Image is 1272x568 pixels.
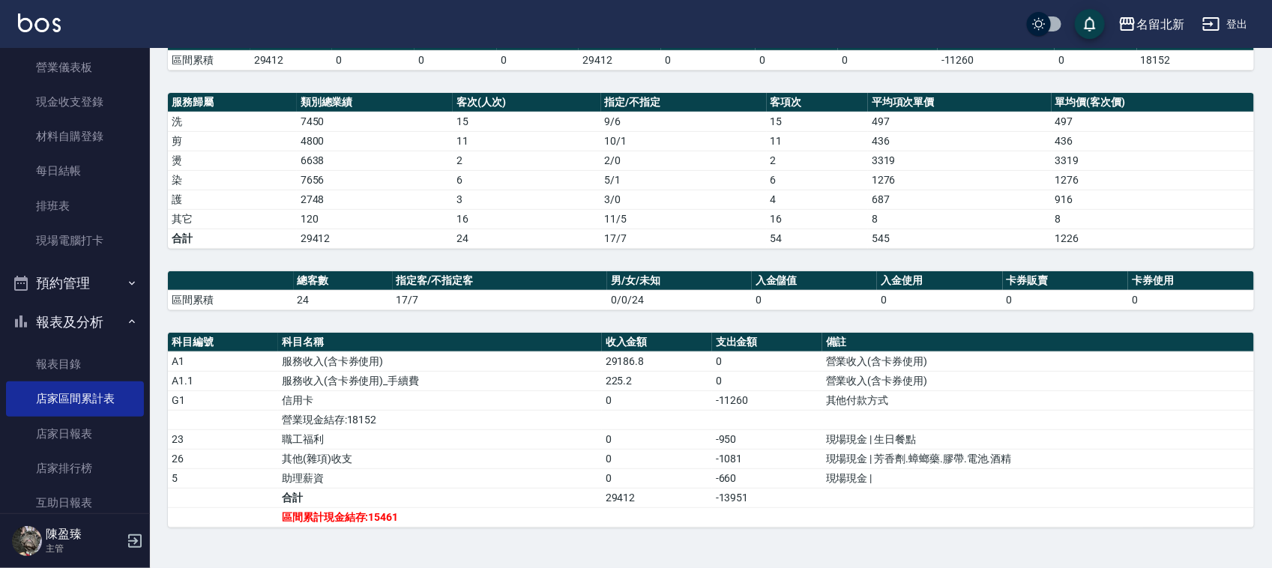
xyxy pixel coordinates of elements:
[278,449,602,468] td: 其他(雜項)收支
[767,229,868,248] td: 54
[1128,271,1254,291] th: 卡券使用
[297,209,453,229] td: 120
[168,93,297,112] th: 服務歸屬
[822,351,1254,371] td: 營業收入(含卡券使用)
[297,112,453,131] td: 7450
[877,290,1003,309] td: 0
[712,468,822,488] td: -660
[12,526,42,556] img: Person
[756,50,838,70] td: 0
[712,390,822,410] td: -11260
[938,50,1055,70] td: -11260
[168,112,297,131] td: 洗
[278,429,602,449] td: 職工福利
[168,351,278,371] td: A1
[297,151,453,170] td: 6638
[1052,131,1254,151] td: 436
[752,290,878,309] td: 0
[168,93,1254,249] table: a dense table
[168,131,297,151] td: 剪
[6,451,144,486] a: 店家排行榜
[168,390,278,410] td: G1
[1052,190,1254,209] td: 916
[6,347,144,381] a: 報表目錄
[168,333,278,352] th: 科目編號
[46,542,122,555] p: 主管
[601,170,767,190] td: 5 / 1
[1075,9,1105,39] button: save
[453,112,601,131] td: 15
[297,93,453,112] th: 類別總業績
[453,151,601,170] td: 2
[868,93,1052,112] th: 平均項次單價
[168,190,297,209] td: 護
[332,50,415,70] td: 0
[168,170,297,190] td: 染
[602,449,712,468] td: 0
[602,351,712,371] td: 29186.8
[822,429,1254,449] td: 現場現金 | 生日餐點
[168,371,278,390] td: A1.1
[767,112,868,131] td: 15
[453,229,601,248] td: 24
[767,209,868,229] td: 16
[602,390,712,410] td: 0
[712,429,822,449] td: -950
[601,190,767,209] td: 3 / 0
[6,50,144,85] a: 營業儀表板
[168,151,297,170] td: 燙
[712,488,822,507] td: -13951
[868,209,1052,229] td: 8
[1052,151,1254,170] td: 3319
[250,50,333,70] td: 29412
[1137,50,1254,70] td: 18152
[868,190,1052,209] td: 687
[168,449,278,468] td: 26
[294,271,393,291] th: 總客數
[6,154,144,188] a: 每日結帳
[767,131,868,151] td: 11
[6,189,144,223] a: 排班表
[453,209,601,229] td: 16
[712,449,822,468] td: -1081
[297,131,453,151] td: 4800
[297,229,453,248] td: 29412
[278,488,602,507] td: 合計
[1196,10,1254,38] button: 登出
[453,93,601,112] th: 客次(人次)
[822,449,1254,468] td: 現場現金 | 芳香劑.蟑螂藥.膠帶.電池.酒精
[822,333,1254,352] th: 備註
[868,229,1052,248] td: 545
[393,271,608,291] th: 指定客/不指定客
[393,290,608,309] td: 17/7
[278,410,602,429] td: 營業現金結存:18152
[822,371,1254,390] td: 營業收入(含卡券使用)
[294,290,393,309] td: 24
[168,271,1254,310] table: a dense table
[278,333,602,352] th: 科目名稱
[453,190,601,209] td: 3
[602,488,712,507] td: 29412
[168,229,297,248] td: 合計
[712,351,822,371] td: 0
[868,131,1052,151] td: 436
[1112,9,1190,40] button: 名留北新
[1003,290,1129,309] td: 0
[453,131,601,151] td: 11
[278,468,602,488] td: 助理薪資
[712,333,822,352] th: 支出金額
[822,468,1254,488] td: 現場現金 |
[712,371,822,390] td: 0
[602,371,712,390] td: 225.2
[6,381,144,416] a: 店家區間累計表
[46,527,122,542] h5: 陳盈臻
[278,390,602,410] td: 信用卡
[168,333,1254,528] table: a dense table
[602,429,712,449] td: 0
[822,390,1254,410] td: 其他付款方式
[838,50,938,70] td: 0
[1136,15,1184,34] div: 名留北新
[1052,170,1254,190] td: 1276
[868,170,1052,190] td: 1276
[752,271,878,291] th: 入金儲值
